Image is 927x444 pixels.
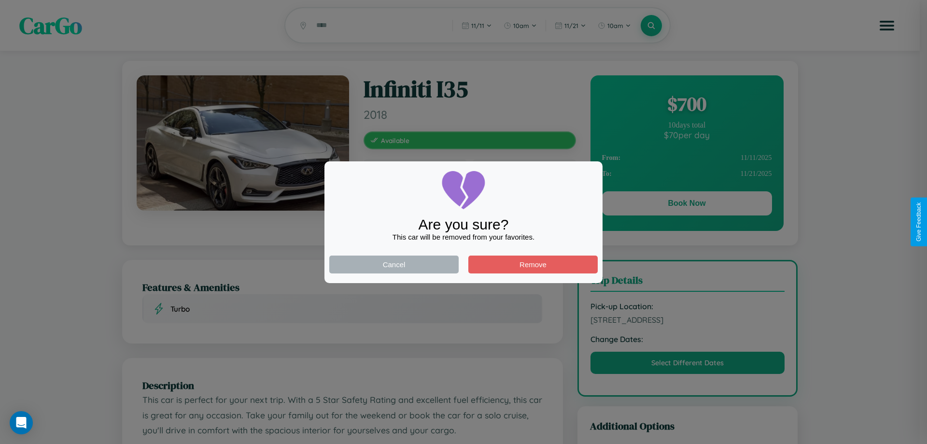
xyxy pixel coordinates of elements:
[915,202,922,242] div: Give Feedback
[10,411,33,434] div: Open Intercom Messenger
[439,166,488,215] img: broken-heart
[329,216,598,233] div: Are you sure?
[329,233,598,241] div: This car will be removed from your favorites.
[329,256,459,273] button: Cancel
[468,256,598,273] button: Remove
